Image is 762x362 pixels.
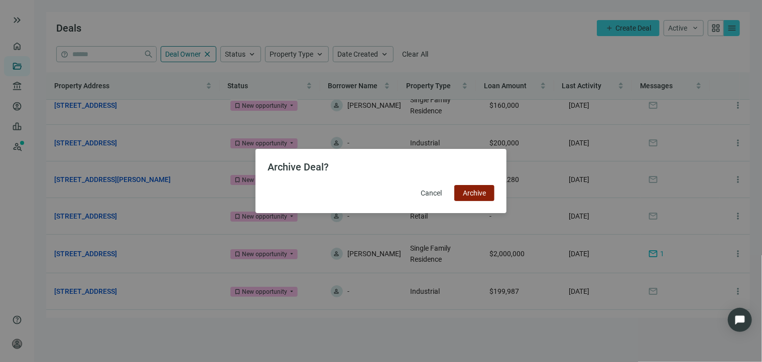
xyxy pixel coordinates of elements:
[421,189,442,197] span: Cancel
[412,185,450,201] button: Cancel
[463,189,486,197] span: Archive
[454,185,494,201] button: Archive
[268,161,494,173] h2: Archive Deal?
[728,308,752,332] div: Open Intercom Messenger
